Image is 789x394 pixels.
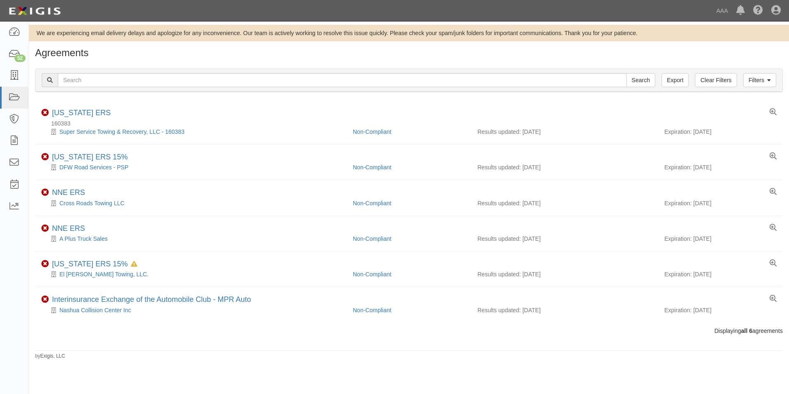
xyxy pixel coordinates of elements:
a: NNE ERS [52,188,85,197]
div: Results updated: [DATE] [477,235,652,243]
a: View results summary [770,224,777,232]
div: Interinsurance Exchange of the Automobile Club - MPR Auto [52,295,251,304]
i: Help Center - Complianz [753,6,763,16]
a: [US_STATE] ERS [52,109,111,117]
div: Results updated: [DATE] [477,163,652,171]
div: Super Service Towing & Recovery, LLC - 160383 [41,128,347,136]
div: Displaying agreements [29,327,789,335]
a: Clear Filters [695,73,737,87]
img: logo-5460c22ac91f19d4615b14bd174203de0afe785f0fc80cf4dbbc73dc1793850b.png [6,4,63,19]
a: Non-Compliant [353,235,391,242]
div: California ERS [52,109,111,118]
div: 160383 [41,119,783,128]
a: View results summary [770,260,777,267]
a: View results summary [770,188,777,196]
a: Non-Compliant [353,307,391,313]
a: AAA [712,2,732,19]
a: Interinsurance Exchange of the Automobile Club - MPR Auto [52,295,251,304]
a: Cross Roads Towing LLC [59,200,125,206]
a: DFW Road Services - PSP [59,164,128,171]
div: Expiration: [DATE] [664,270,777,278]
div: Results updated: [DATE] [477,199,652,207]
b: all 6 [741,328,752,334]
i: Non-Compliant [41,153,49,161]
div: Results updated: [DATE] [477,306,652,314]
i: Non-Compliant [41,109,49,116]
div: New Mexico ERS 15% [52,260,137,269]
i: In Default since 08/28/2025 [131,261,137,267]
a: [US_STATE] ERS 15% [52,153,128,161]
a: Nashua Collision Center Inc [59,307,131,313]
a: Non-Compliant [353,200,391,206]
div: Expiration: [DATE] [664,163,777,171]
div: Expiration: [DATE] [664,235,777,243]
div: We are experiencing email delivery delays and apologize for any inconvenience. Our team is active... [29,29,789,37]
div: Results updated: [DATE] [477,128,652,136]
a: View results summary [770,295,777,303]
a: [US_STATE] ERS 15% [52,260,128,268]
input: Search [626,73,655,87]
a: Super Service Towing & Recovery, LLC - 160383 [59,128,184,135]
a: A Plus Truck Sales [59,235,108,242]
a: Non-Compliant [353,164,391,171]
a: El [PERSON_NAME] Towing, LLC. [59,271,149,278]
a: View results summary [770,109,777,116]
a: NNE ERS [52,224,85,233]
a: Non-Compliant [353,128,391,135]
div: DFW Road Services - PSP [41,163,347,171]
div: Results updated: [DATE] [477,270,652,278]
div: NNE ERS [52,188,85,197]
div: Cross Roads Towing LLC [41,199,347,207]
a: Filters [743,73,776,87]
a: Exigis, LLC [40,353,65,359]
small: by [35,353,65,360]
i: Non-Compliant [41,189,49,196]
a: View results summary [770,153,777,160]
div: 52 [14,55,26,62]
div: NNE ERS [52,224,85,233]
h1: Agreements [35,47,783,58]
div: Texas ERS 15% [52,153,128,162]
div: El Valle Towing, LLC. [41,270,347,278]
a: Non-Compliant [353,271,391,278]
div: Nashua Collision Center Inc [41,306,347,314]
div: Expiration: [DATE] [664,199,777,207]
div: Expiration: [DATE] [664,306,777,314]
div: Expiration: [DATE] [664,128,777,136]
input: Search [58,73,627,87]
i: Non-Compliant [41,225,49,232]
i: Non-Compliant [41,260,49,268]
div: A Plus Truck Sales [41,235,347,243]
i: Non-Compliant [41,296,49,303]
a: Export [661,73,689,87]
